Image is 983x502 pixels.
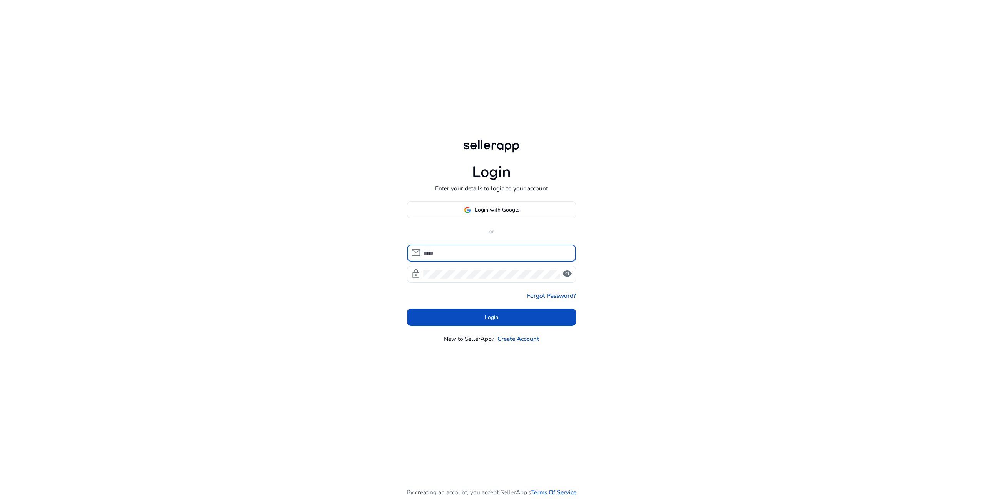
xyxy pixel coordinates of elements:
[411,248,421,258] span: mail
[472,163,511,182] h1: Login
[475,206,519,214] span: Login with Google
[407,227,576,236] p: or
[411,269,421,279] span: lock
[435,184,548,193] p: Enter your details to login to your account
[407,201,576,218] button: Login with Google
[497,334,539,343] a: Create Account
[527,291,576,300] a: Forgot Password?
[531,488,576,497] a: Terms Of Service
[485,313,498,321] span: Login
[444,334,494,343] p: New to SellerApp?
[407,309,576,326] button: Login
[562,269,572,279] span: visibility
[464,207,471,213] img: google-logo.svg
